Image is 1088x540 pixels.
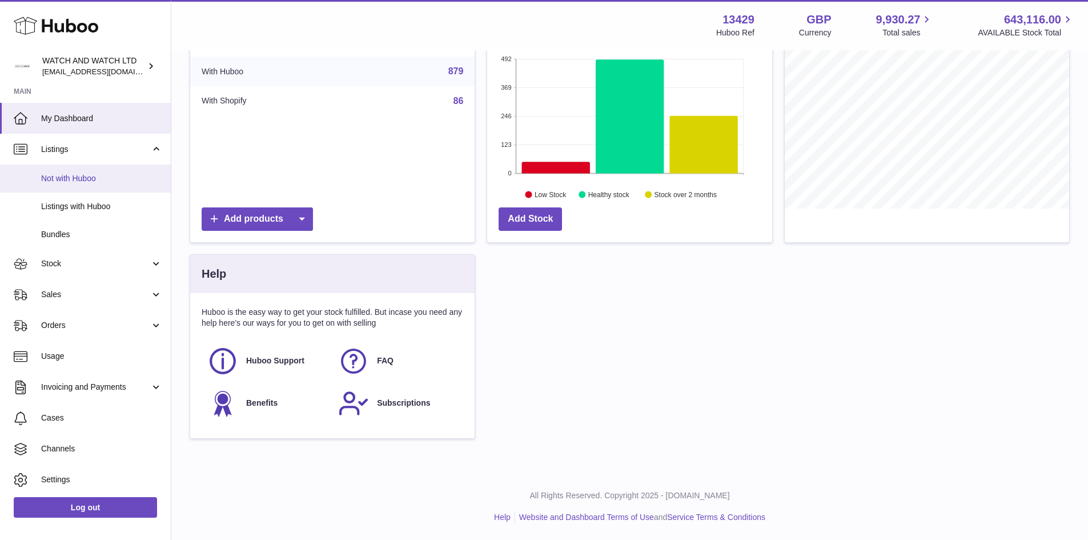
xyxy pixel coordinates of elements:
[876,12,934,38] a: 9,930.27 Total sales
[806,12,831,27] strong: GBP
[494,513,511,522] a: Help
[501,55,511,62] text: 492
[42,55,145,77] div: WATCH AND WATCH LTD
[41,144,150,155] span: Listings
[202,207,313,231] a: Add products
[190,86,344,116] td: With Shopify
[655,190,717,198] text: Stock over 2 months
[41,443,162,454] span: Channels
[535,190,567,198] text: Low Stock
[799,27,832,38] div: Currency
[519,513,654,522] a: Website and Dashboard Terms of Use
[377,398,430,409] span: Subscriptions
[42,67,168,76] span: [EMAIL_ADDRESS][DOMAIN_NAME]
[180,490,1079,501] p: All Rights Reserved. Copyright 2025 - [DOMAIN_NAME]
[501,84,511,91] text: 369
[515,512,765,523] li: and
[978,27,1074,38] span: AVAILABLE Stock Total
[202,266,226,282] h3: Help
[876,12,921,27] span: 9,930.27
[41,113,162,124] span: My Dashboard
[207,346,327,377] a: Huboo Support
[377,355,394,366] span: FAQ
[246,398,278,409] span: Benefits
[41,201,162,212] span: Listings with Huboo
[14,58,31,75] img: internalAdmin-13429@internal.huboo.com
[41,173,162,184] span: Not with Huboo
[202,307,463,329] p: Huboo is the easy way to get your stock fulfilled. But incase you need any help here's our ways f...
[41,289,150,300] span: Sales
[448,66,464,76] a: 879
[41,382,150,393] span: Invoicing and Payments
[41,351,162,362] span: Usage
[246,355,304,366] span: Huboo Support
[41,229,162,240] span: Bundles
[882,27,933,38] span: Total sales
[41,258,150,269] span: Stock
[14,497,157,518] a: Log out
[722,12,754,27] strong: 13429
[41,320,150,331] span: Orders
[338,388,457,419] a: Subscriptions
[667,513,765,522] a: Service Terms & Conditions
[453,96,464,106] a: 86
[501,113,511,119] text: 246
[978,12,1074,38] a: 643,116.00 AVAILABLE Stock Total
[207,388,327,419] a: Benefits
[41,413,162,423] span: Cases
[588,190,630,198] text: Healthy stock
[508,170,512,177] text: 0
[716,27,754,38] div: Huboo Ref
[190,57,344,86] td: With Huboo
[41,474,162,485] span: Settings
[1004,12,1061,27] span: 643,116.00
[501,141,511,148] text: 123
[338,346,457,377] a: FAQ
[499,207,562,231] a: Add Stock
